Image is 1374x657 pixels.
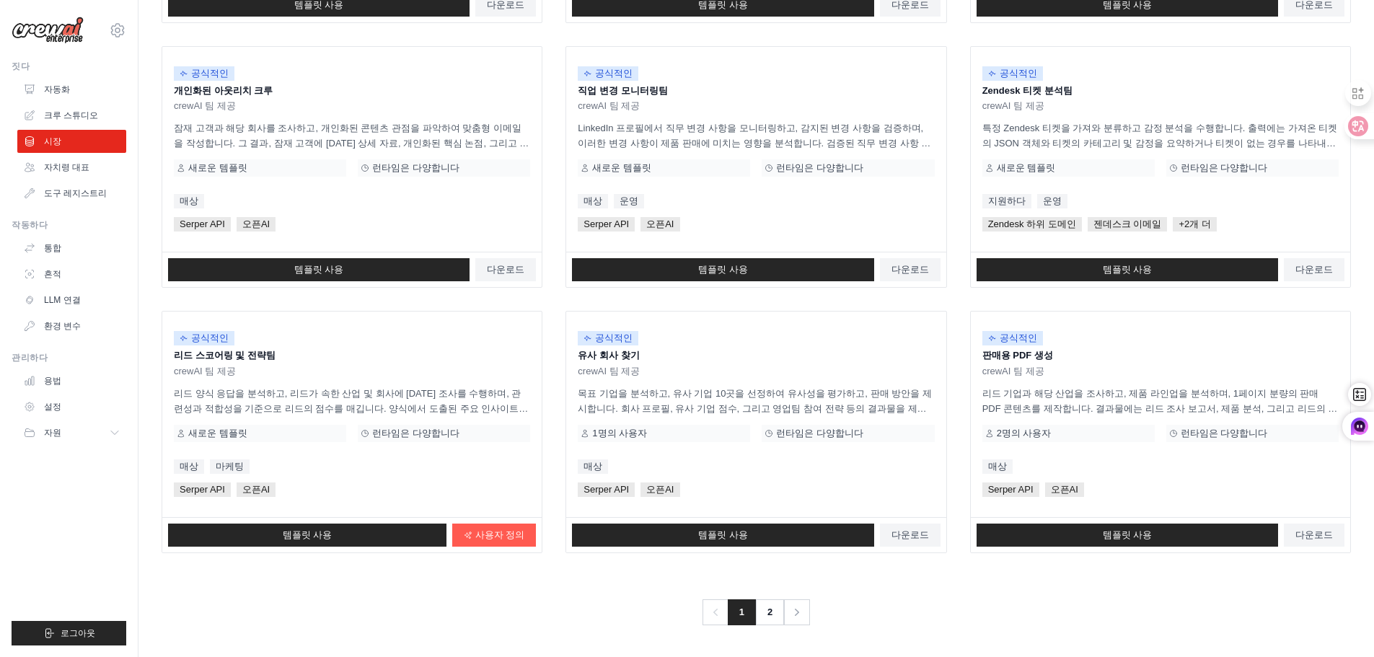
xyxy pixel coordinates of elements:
[1000,332,1037,343] font: 공식적인
[578,123,930,179] font: LinkedIn 프로필에서 직무 변경 사항을 모니터링하고, 감지된 변경 사항을 검증하며, 이러한 변경 사항이 제품 판매에 미치는 영향을 분석합니다. 검증된 직무 변경 사항 목...
[188,162,247,173] font: 새로운 템플릿
[12,621,126,645] button: 로그아웃
[578,85,667,96] font: 직업 변경 모니터링팀
[595,68,633,79] font: 공식적인
[592,428,647,438] font: 1명의 사용자
[880,524,941,547] a: 다운로드
[17,263,126,286] a: 흔적
[1295,529,1333,540] font: 다운로드
[44,84,70,94] font: 자동화
[17,314,126,338] a: 환경 변수
[44,321,81,331] font: 환경 변수
[372,428,459,438] font: 런타임은 다양합니다
[988,461,1007,472] font: 매상
[988,219,1076,229] font: Zendesk 하위 도메인
[1043,195,1062,206] font: 운영
[44,188,107,198] font: 도구 레지스트리
[739,607,744,617] font: 1
[44,269,61,279] font: 흔적
[1051,484,1078,495] font: 오픈AI
[216,461,244,472] font: 마케팅
[17,421,126,444] button: 자원
[977,524,1278,547] a: 템플릿 사용
[17,182,126,205] a: 도구 레지스트리
[891,529,929,540] font: 다운로드
[191,332,229,343] font: 공식적인
[180,484,225,495] font: Serper API
[242,484,270,495] font: 오픈AI
[776,428,863,438] font: 런타임은 다양합니다
[982,100,1044,111] font: crewAI 팀 제공
[174,100,236,111] font: crewAI 팀 제공
[12,353,48,363] font: 관리하다
[755,599,784,625] a: 2
[988,484,1034,495] font: Serper API
[44,295,81,305] font: LLM 연결
[188,428,247,438] font: 새로운 템플릿
[572,258,873,281] a: 템플릿 사용
[982,459,1013,474] a: 매상
[174,388,528,444] font: 리드 양식 응답을 분석하고, 리드가 속한 산업 및 회사에 [DATE] 조사를 수행하며, 관련성과 적합성을 기준으로 리드의 점수를 매깁니다. 양식에서 도출된 주요 인사이트, 간...
[1103,529,1153,540] font: 템플릿 사용
[578,194,608,208] a: 매상
[174,366,236,376] font: crewAI 팀 제공
[475,258,536,281] a: 다운로드
[12,61,30,71] font: 짓다
[982,85,1073,96] font: Zendesk 티켓 분석팀
[997,428,1052,438] font: 2명의 사용자
[1284,258,1344,281] a: 다운로드
[891,264,929,275] font: 다운로드
[168,258,470,281] a: 템플릿 사용
[12,220,48,230] font: 작동하다
[372,162,459,173] font: 런타임은 다양합니다
[1037,194,1067,208] a: 운영
[44,243,61,253] font: 통합
[578,388,931,429] font: 목표 기업을 분석하고, 유사 기업 10곳을 선정하여 유사성을 평가하고, 판매 방안을 제시합니다. 회사 프로필, 유사 기업 점수, 그리고 영업팀 참여 전략 등의 결과물을 제공합니다.
[988,195,1026,206] font: 지원하다
[982,350,1053,361] font: 판매용 PDF 생성
[614,194,644,208] a: 운영
[487,264,524,275] font: 다운로드
[982,388,1338,429] font: 리드 기업과 해당 산업을 조사하고, 제품 라인업을 분석하며, 1페이지 분량의 판매 PDF 콘텐츠를 제작합니다. 결과물에는 리드 조사 보고서, 제품 분석, 그리고 리드의 니즈에...
[1093,219,1162,229] font: 젠데스크 이메일
[174,194,204,208] a: 매상
[283,529,333,540] font: 템플릿 사용
[1284,524,1344,547] a: 다운로드
[17,156,126,179] a: 자치령 대표
[44,110,98,120] font: 크루 스튜디오
[977,258,1278,281] a: 템플릿 사용
[17,395,126,418] a: 설정
[982,123,1338,164] font: 특정 Zendesk 티켓을 가져와 분류하고 감정 분석을 수행합니다. 출력에는 가져온 티켓의 JSON 객체와 티켓의 카테고리 및 감정을 요약하거나 티켓이 없는 경우를 나타내는 ...
[776,162,863,173] font: 런타임은 다양합니다
[174,85,273,96] font: 개인화된 아웃리치 크루
[44,136,61,146] font: 시장
[578,100,640,111] font: crewAI 팀 제공
[1103,264,1153,275] font: 템플릿 사용
[294,264,344,275] font: 템플릿 사용
[44,162,89,172] font: 자치령 대표
[1295,264,1333,275] font: 다운로드
[583,461,602,472] font: 매상
[44,402,61,412] font: 설정
[578,459,608,474] a: 매상
[1181,162,1268,173] font: 런타임은 다양합니다
[475,529,525,540] font: 사용자 정의
[767,607,772,617] font: 2
[572,524,873,547] a: 템플릿 사용
[180,195,198,206] font: 매상
[997,162,1056,173] font: 새로운 템플릿
[180,461,198,472] font: 매상
[583,219,629,229] font: Serper API
[698,264,748,275] font: 템플릿 사용
[44,376,61,386] font: 용법
[646,484,674,495] font: 오픈AI
[191,68,229,79] font: 공식적인
[12,17,84,44] img: 심벌 마크
[583,484,629,495] font: Serper API
[17,104,126,127] a: 크루 스튜디오
[578,366,640,376] font: crewAI 팀 제공
[17,288,126,312] a: LLM 연결
[452,524,537,547] a: 사용자 정의
[180,219,225,229] font: Serper API
[583,195,602,206] font: 매상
